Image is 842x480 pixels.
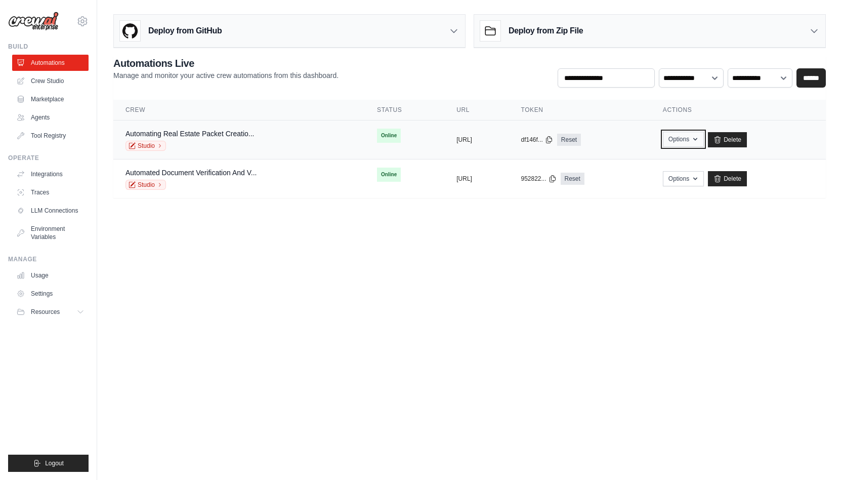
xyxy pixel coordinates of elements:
span: Resources [31,308,60,316]
th: URL [444,100,509,121]
div: Manage [8,255,89,263]
a: Delete [708,132,747,147]
h3: Deploy from GitHub [148,25,222,37]
a: Usage [12,267,89,284]
a: Reset [561,173,584,185]
iframe: Chat Widget [791,431,842,480]
th: Actions [651,100,826,121]
h2: Automations Live [113,56,339,70]
a: Integrations [12,166,89,182]
a: Delete [708,171,747,186]
a: Automating Real Estate Packet Creatio... [125,130,254,138]
th: Token [509,100,650,121]
a: Automated Document Verification And V... [125,169,257,177]
img: GitHub Logo [120,21,140,41]
button: 952822... [521,175,556,183]
a: Automations [12,55,89,71]
a: Traces [12,184,89,201]
a: Marketplace [12,91,89,107]
span: Logout [45,459,64,467]
th: Status [365,100,444,121]
a: Settings [12,286,89,302]
img: Logo [8,12,59,31]
button: Logout [8,455,89,472]
a: Studio [125,180,166,190]
a: Studio [125,141,166,151]
a: Crew Studio [12,73,89,89]
button: Options [663,171,704,186]
a: LLM Connections [12,203,89,219]
div: Build [8,43,89,51]
button: df146f... [521,136,553,144]
a: Tool Registry [12,128,89,144]
p: Manage and monitor your active crew automations from this dashboard. [113,70,339,81]
a: Agents [12,109,89,126]
span: Online [377,168,401,182]
button: Resources [12,304,89,320]
button: Options [663,132,704,147]
h3: Deploy from Zip File [509,25,583,37]
a: Environment Variables [12,221,89,245]
div: Operate [8,154,89,162]
a: Reset [557,134,581,146]
span: Online [377,129,401,143]
th: Crew [113,100,365,121]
